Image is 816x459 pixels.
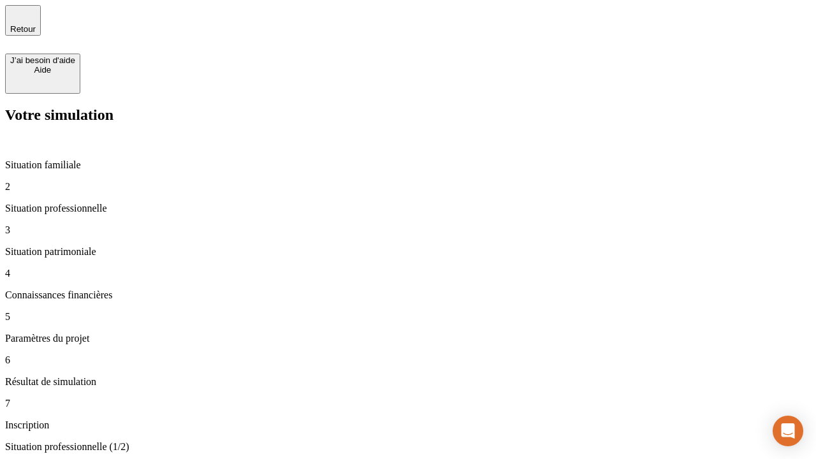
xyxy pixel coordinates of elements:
button: Retour [5,5,41,36]
p: 5 [5,311,811,323]
div: Aide [10,65,75,75]
p: 6 [5,354,811,366]
p: Situation familiale [5,159,811,171]
p: Situation professionnelle (1/2) [5,441,811,453]
span: Retour [10,24,36,34]
p: Inscription [5,419,811,431]
p: 4 [5,268,811,279]
p: Situation patrimoniale [5,246,811,258]
p: Paramètres du projet [5,333,811,344]
p: Situation professionnelle [5,203,811,214]
p: 3 [5,224,811,236]
div: J’ai besoin d'aide [10,55,75,65]
p: Connaissances financières [5,289,811,301]
p: Résultat de simulation [5,376,811,388]
button: J’ai besoin d'aideAide [5,54,80,94]
div: Open Intercom Messenger [773,416,803,446]
h2: Votre simulation [5,106,811,124]
p: 2 [5,181,811,193]
p: 7 [5,398,811,409]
